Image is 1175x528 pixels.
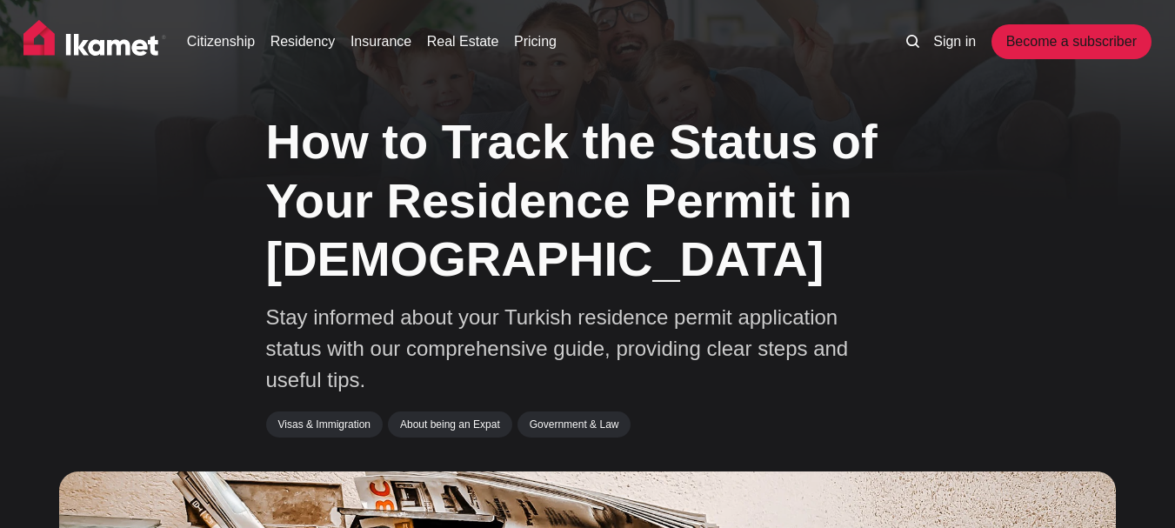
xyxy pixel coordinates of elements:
[427,31,499,52] a: Real Estate
[350,31,411,52] a: Insurance
[270,31,336,52] a: Residency
[23,20,166,63] img: Ikamet home
[266,302,875,396] p: Stay informed about your Turkish residence permit application status with our comprehensive guide...
[933,31,976,52] a: Sign in
[514,31,557,52] a: Pricing
[266,411,383,438] a: Visas & Immigration
[266,112,910,288] h1: How to Track the Status of Your Residence Permit in [DEMOGRAPHIC_DATA]
[187,31,255,52] a: Citizenship
[991,24,1152,59] a: Become a subscriber
[517,411,631,438] a: Government & Law
[388,411,512,438] a: About being an Expat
